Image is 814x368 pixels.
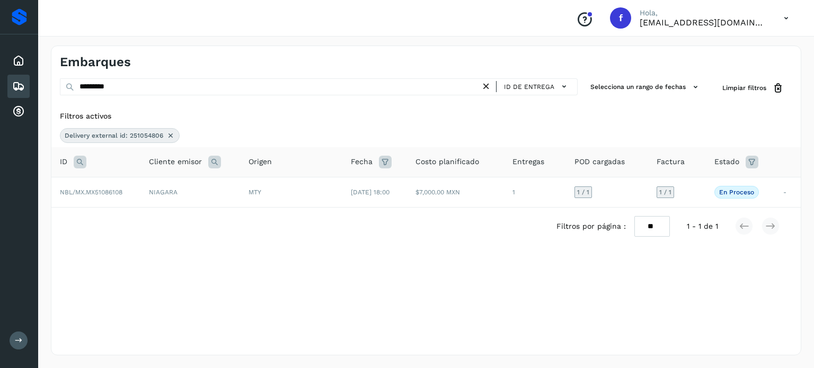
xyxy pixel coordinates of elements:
[249,189,261,196] span: MTY
[140,177,240,207] td: NIAGARA
[504,82,554,92] span: ID de entrega
[7,49,30,73] div: Inicio
[687,221,718,232] span: 1 - 1 de 1
[60,111,792,122] div: Filtros activos
[415,156,479,167] span: Costo planificado
[722,83,766,93] span: Limpiar filtros
[577,189,589,195] span: 1 / 1
[586,78,705,96] button: Selecciona un rango de fechas
[556,221,626,232] span: Filtros por página :
[60,55,131,70] h4: Embarques
[714,78,792,98] button: Limpiar filtros
[512,156,544,167] span: Entregas
[7,100,30,123] div: Cuentas por cobrar
[657,156,685,167] span: Factura
[640,17,767,28] p: facturacion@wht-transport.com
[719,189,754,196] p: En proceso
[249,156,272,167] span: Origen
[501,79,573,94] button: ID de entrega
[351,189,390,196] span: [DATE] 18:00
[65,131,163,140] span: Delivery external id: 251054806
[7,75,30,98] div: Embarques
[60,128,180,143] div: Delivery external id: 251054806
[714,156,739,167] span: Estado
[775,177,801,207] td: -
[351,156,373,167] span: Fecha
[149,156,202,167] span: Cliente emisor
[659,189,671,195] span: 1 / 1
[60,156,67,167] span: ID
[60,189,122,196] span: NBL/MX.MX51086108
[407,177,505,207] td: $7,000.00 MXN
[574,156,625,167] span: POD cargadas
[504,177,565,207] td: 1
[640,8,767,17] p: Hola,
